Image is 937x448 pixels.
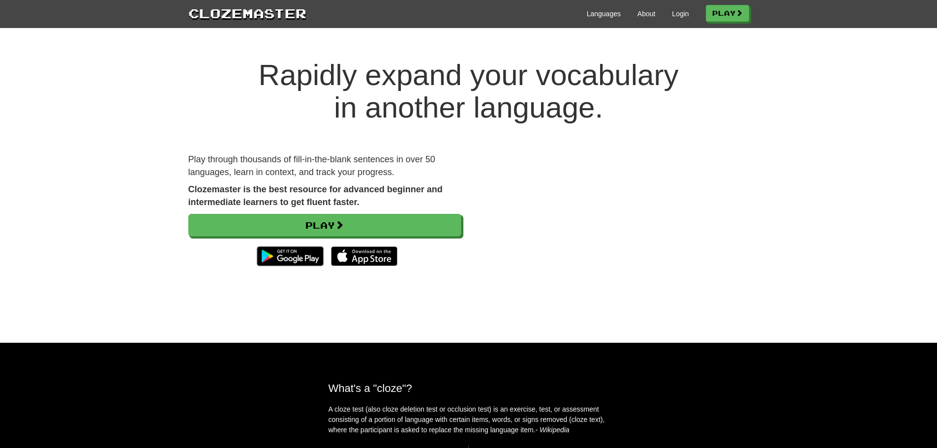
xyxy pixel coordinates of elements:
[329,404,609,435] p: A cloze test (also cloze deletion test or occlusion test) is an exercise, test, or assessment con...
[188,214,461,237] a: Play
[252,241,328,271] img: Get it on Google Play
[188,153,461,179] p: Play through thousands of fill-in-the-blank sentences in over 50 languages, learn in context, and...
[188,4,306,22] a: Clozemaster
[188,184,443,207] strong: Clozemaster is the best resource for advanced beginner and intermediate learners to get fluent fa...
[329,382,609,394] h2: What's a "cloze"?
[587,9,621,19] a: Languages
[637,9,656,19] a: About
[331,246,397,266] img: Download_on_the_App_Store_Badge_US-UK_135x40-25178aeef6eb6b83b96f5f2d004eda3bffbb37122de64afbaef7...
[672,9,689,19] a: Login
[536,426,570,434] em: - Wikipedia
[706,5,749,22] a: Play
